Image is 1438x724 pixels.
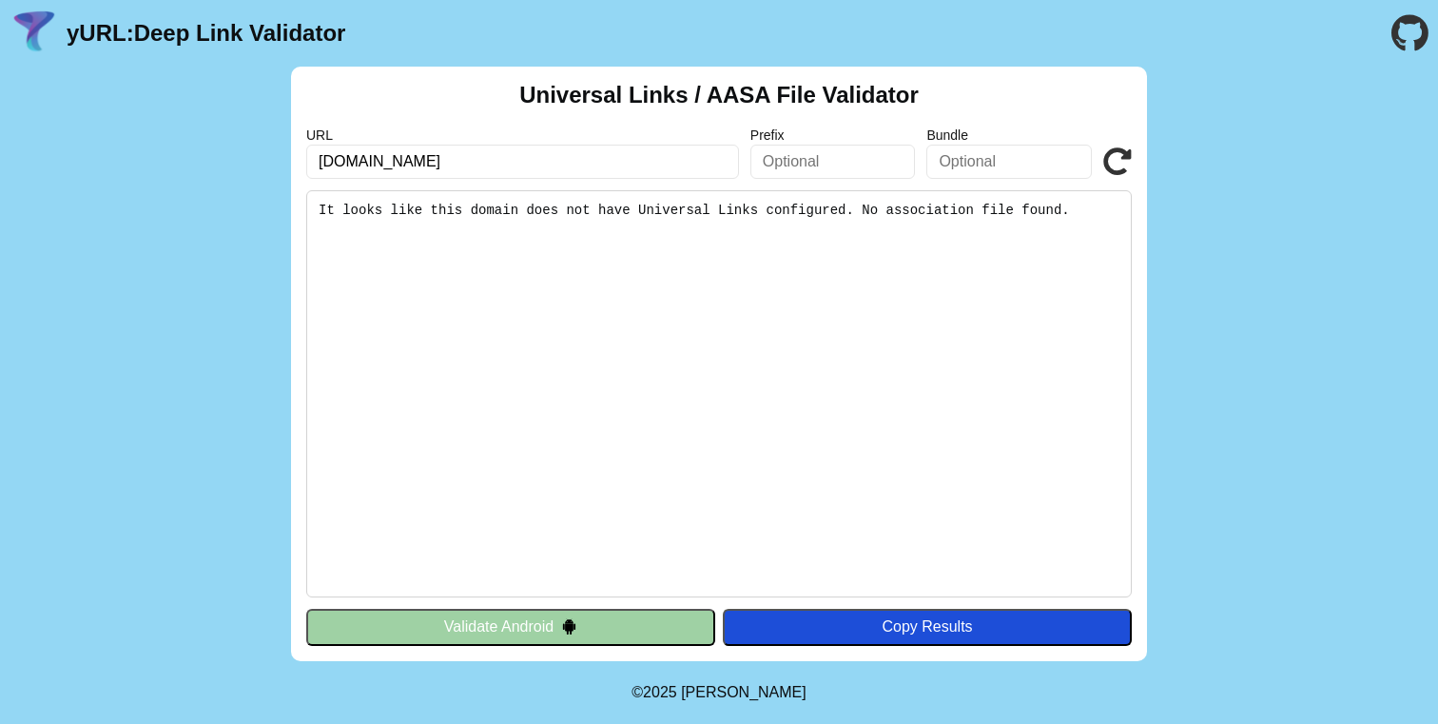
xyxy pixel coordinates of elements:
pre: It looks like this domain does not have Universal Links configured. No association file found. [306,190,1132,597]
input: Optional [926,145,1092,179]
input: Required [306,145,739,179]
img: yURL Logo [10,9,59,58]
span: 2025 [643,684,677,700]
label: Bundle [926,127,1092,143]
img: droidIcon.svg [561,618,577,635]
a: Michael Ibragimchayev's Personal Site [681,684,806,700]
a: yURL:Deep Link Validator [67,20,345,47]
div: Copy Results [732,618,1122,636]
label: Prefix [750,127,916,143]
input: Optional [750,145,916,179]
label: URL [306,127,739,143]
footer: © [632,661,806,724]
h2: Universal Links / AASA File Validator [519,82,919,108]
button: Validate Android [306,609,715,645]
button: Copy Results [723,609,1132,645]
